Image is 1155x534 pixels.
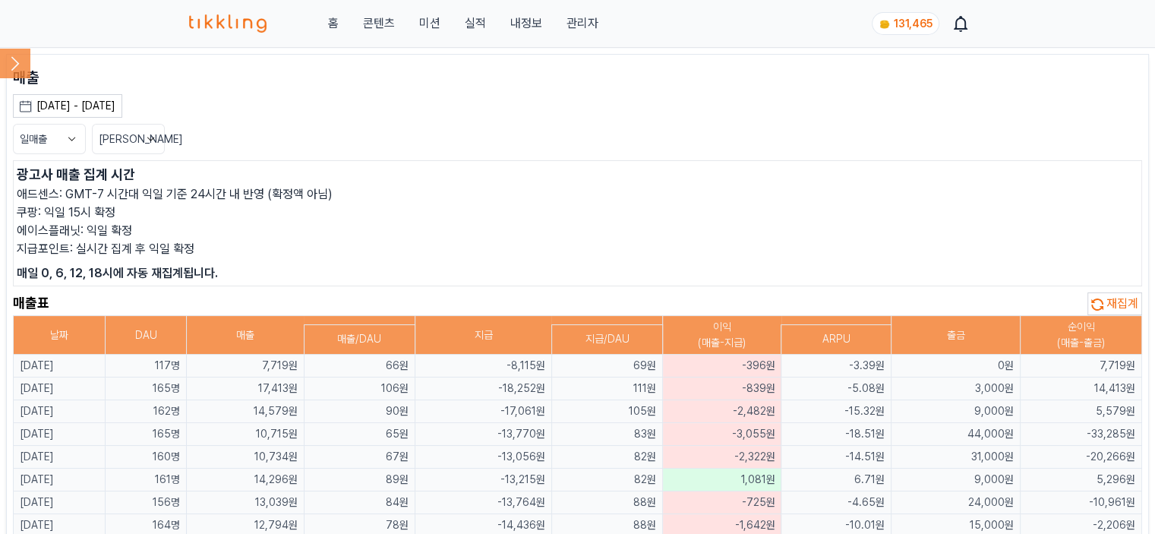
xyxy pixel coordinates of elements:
td: 69원 [551,355,662,378]
td: -8,115원 [415,355,552,378]
p: 쿠팡: 익일 15시 확정 [17,204,1138,222]
p: 에이스플래닛: 익일 확정 [17,222,1138,240]
td: 13,039원 [187,491,304,514]
td: [DATE] [14,355,106,378]
p: 매출 [13,67,1142,88]
td: -5.08원 [781,378,891,400]
td: 165명 [106,423,187,446]
div: [DATE] - [DATE] [36,98,115,114]
td: 44,000원 [891,423,1020,446]
h2: 매출표 [13,292,49,315]
td: -10,961원 [1020,491,1141,514]
th: 순이익 (매출-출금) [1020,316,1141,355]
td: 165명 [106,378,187,400]
td: 14,579원 [187,400,304,423]
th: 지급 [415,316,552,355]
button: [DATE] - [DATE] [13,94,122,118]
td: [DATE] [14,491,106,514]
td: -18,252원 [415,378,552,400]
td: [DATE] [14,400,106,423]
p: 애드센스: GMT-7 시간대 익일 기준 24시간 내 반영 (확정액 아님) [17,185,1138,204]
td: 90원 [304,400,415,423]
td: -4.65원 [781,491,891,514]
td: -725원 [663,491,781,514]
td: 31,000원 [891,446,1020,469]
td: 106원 [304,378,415,400]
td: -3.39원 [781,355,891,378]
a: 관리자 [566,14,598,33]
td: 161명 [106,469,187,491]
td: -18.51원 [781,423,891,446]
th: 지급/DAU [551,324,662,354]
td: 82원 [551,469,662,491]
a: 실적 [464,14,485,33]
img: coin [879,18,891,30]
td: -13,056원 [415,446,552,469]
td: -33,285원 [1020,423,1141,446]
th: DAU [106,316,187,355]
span: 재집계 [1106,296,1138,311]
td: 6.71원 [781,469,891,491]
td: 9,000원 [891,469,1020,491]
td: -13,764원 [415,491,552,514]
th: 이익 (매출-지급) [663,316,781,355]
button: 재집계 [1087,292,1142,315]
td: -17,061원 [415,400,552,423]
td: 9,000원 [891,400,1020,423]
td: -13,215원 [415,469,552,491]
td: 84원 [304,491,415,514]
td: -20,266원 [1020,446,1141,469]
td: -396원 [663,355,781,378]
td: -2,482원 [663,400,781,423]
th: 날짜 [14,316,106,355]
button: 일매출 [13,124,86,154]
td: 67원 [304,446,415,469]
td: 24,000원 [891,491,1020,514]
td: 10,715원 [187,423,304,446]
td: -3,055원 [663,423,781,446]
td: 14,296원 [187,469,304,491]
th: ARPU [781,324,891,354]
p: 매일 0, 6, 12, 18시에 자동 재집계됩니다. [17,264,1138,283]
td: 5,579원 [1020,400,1141,423]
td: 17,413원 [187,378,304,400]
th: 매출/DAU [304,324,415,354]
td: 14,413원 [1020,378,1141,400]
td: 66원 [304,355,415,378]
th: 매출 [187,316,304,355]
a: 내정보 [510,14,541,33]
span: 131,465 [894,17,933,30]
td: 111원 [551,378,662,400]
td: 7,719원 [187,355,304,378]
td: -14.51원 [781,446,891,469]
td: 88원 [551,491,662,514]
td: 83원 [551,423,662,446]
td: 162명 [106,400,187,423]
td: 156명 [106,491,187,514]
td: 7,719원 [1020,355,1141,378]
th: 출금 [891,316,1020,355]
td: 0원 [891,355,1020,378]
td: 5,296원 [1020,469,1141,491]
a: 홈 [327,14,338,33]
td: 82원 [551,446,662,469]
td: -13,770원 [415,423,552,446]
td: 65원 [304,423,415,446]
button: 미션 [418,14,440,33]
td: 105원 [551,400,662,423]
img: 티끌링 [189,14,267,33]
td: 3,000원 [891,378,1020,400]
p: 광고사 매출 집계 시간 [17,164,1138,185]
a: coin 131,465 [872,12,936,35]
p: 지급포인트: 실시간 집계 후 익일 확정 [17,240,1138,258]
td: [DATE] [14,423,106,446]
td: -839원 [663,378,781,400]
td: [DATE] [14,378,106,400]
td: 117명 [106,355,187,378]
td: 1,081원 [663,469,781,491]
td: 10,734원 [187,446,304,469]
a: 콘텐츠 [362,14,394,33]
td: 160명 [106,446,187,469]
td: -15.32원 [781,400,891,423]
td: 89원 [304,469,415,491]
